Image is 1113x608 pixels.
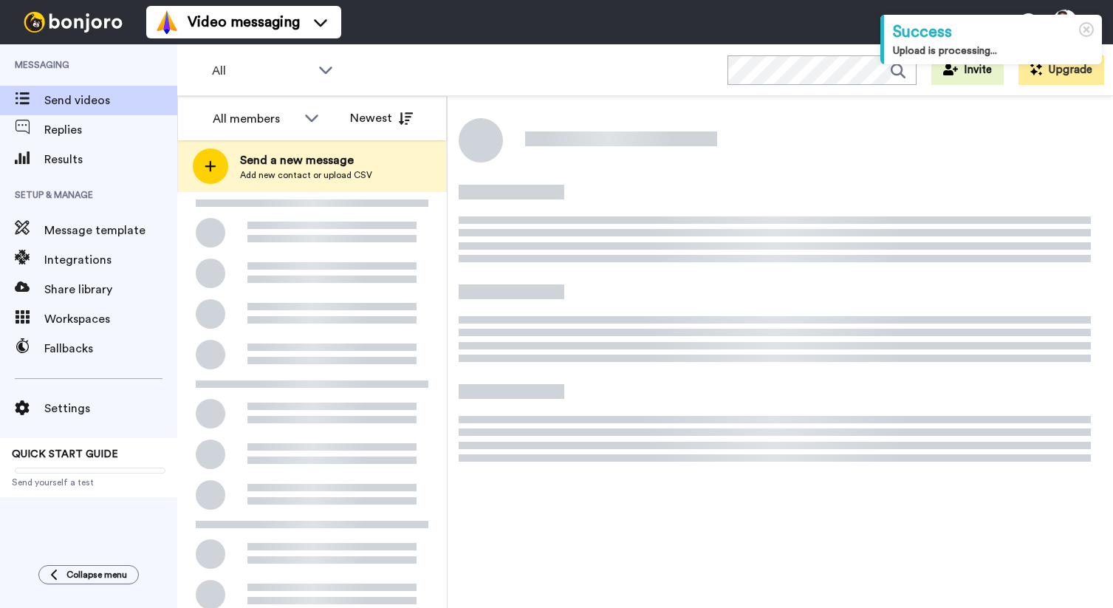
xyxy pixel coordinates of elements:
[44,400,177,417] span: Settings
[893,21,1093,44] div: Success
[240,151,372,169] span: Send a new message
[12,449,118,460] span: QUICK START GUIDE
[44,92,177,109] span: Send videos
[188,12,300,33] span: Video messaging
[931,55,1004,85] button: Invite
[155,10,179,34] img: vm-color.svg
[38,565,139,584] button: Collapse menu
[44,310,177,328] span: Workspaces
[44,222,177,239] span: Message template
[339,103,424,133] button: Newest
[66,569,127,581] span: Collapse menu
[1018,55,1104,85] button: Upgrade
[240,169,372,181] span: Add new contact or upload CSV
[44,121,177,139] span: Replies
[18,12,129,33] img: bj-logo-header-white.svg
[893,44,1093,58] div: Upload is processing...
[213,110,297,128] div: All members
[12,477,165,488] span: Send yourself a test
[44,151,177,168] span: Results
[212,62,311,80] span: All
[44,281,177,298] span: Share library
[44,251,177,269] span: Integrations
[44,340,177,358] span: Fallbacks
